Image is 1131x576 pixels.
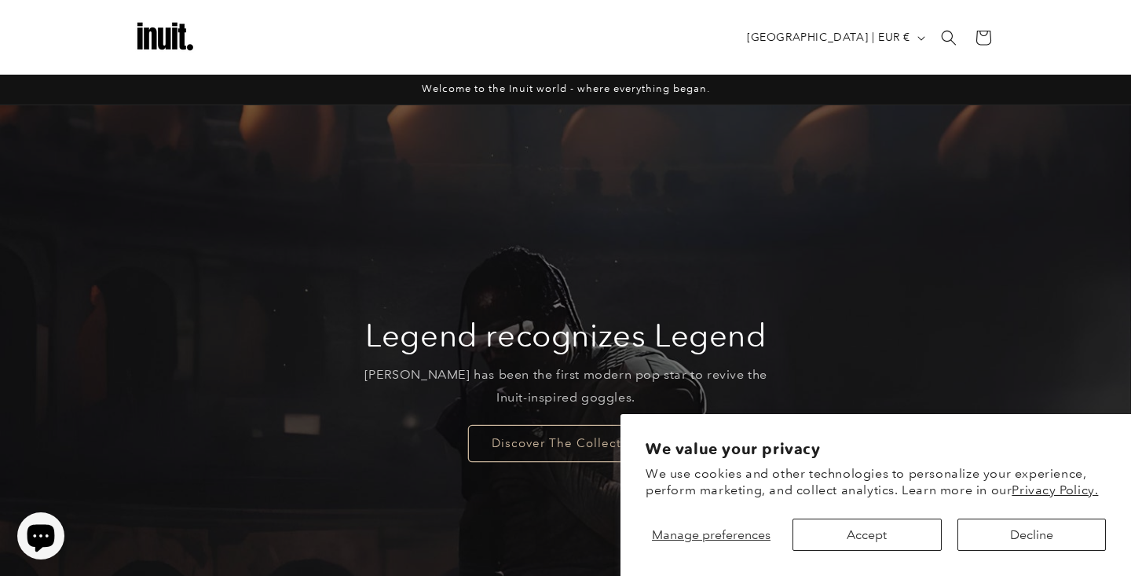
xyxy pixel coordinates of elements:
[738,23,932,53] button: [GEOGRAPHIC_DATA] | EUR €
[932,20,966,55] summary: Search
[352,364,780,409] p: [PERSON_NAME] has been the first modern pop star to revive the Inuit-inspired goggles.
[1012,482,1098,497] a: Privacy Policy.
[646,466,1106,499] p: We use cookies and other technologies to personalize your experience, perform marketing, and coll...
[652,527,770,542] span: Manage preferences
[957,519,1106,551] button: Decline
[646,439,1106,459] h2: We value your privacy
[747,29,910,46] span: [GEOGRAPHIC_DATA] | EUR €
[792,519,941,551] button: Accept
[365,315,766,356] h2: Legend recognizes Legend
[134,6,196,69] img: Inuit Logo
[134,75,997,105] div: Announcement
[422,83,710,94] span: Welcome to the Inuit world - where everything began.
[13,512,69,563] inbox-online-store-chat: Shopify online store chat
[467,424,664,461] a: Discover The Collection
[646,519,777,551] button: Manage preferences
